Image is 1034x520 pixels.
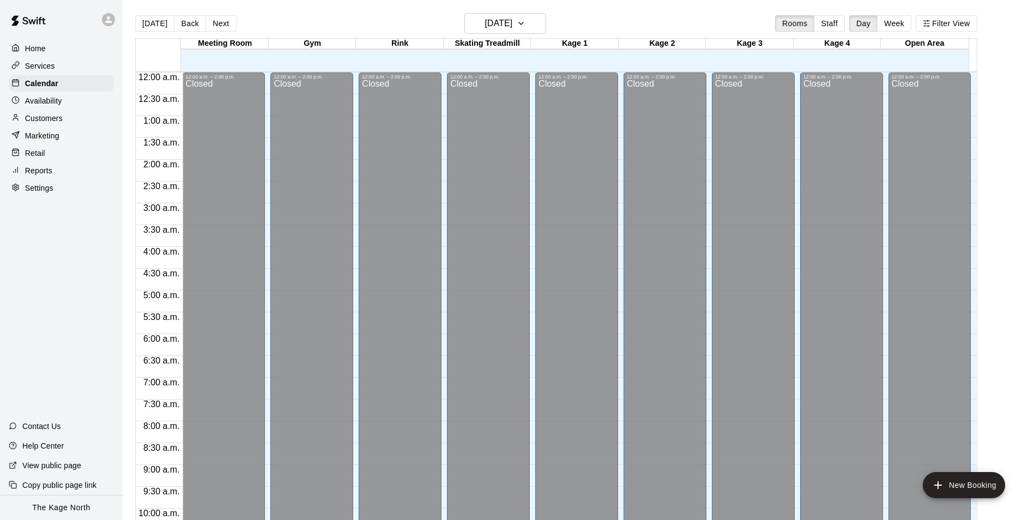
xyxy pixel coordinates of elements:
[9,162,114,179] a: Reports
[141,116,183,125] span: 1:00 a.m.
[141,160,183,169] span: 2:00 a.m.
[25,183,53,194] p: Settings
[25,165,52,176] p: Reports
[136,72,183,82] span: 12:00 a.m.
[464,13,546,34] button: [DATE]
[141,378,183,387] span: 7:00 a.m.
[136,509,183,518] span: 10:00 a.m.
[25,130,59,141] p: Marketing
[9,93,114,109] a: Availability
[356,39,443,49] div: Rink
[25,61,55,71] p: Services
[136,94,183,104] span: 12:30 a.m.
[881,39,968,49] div: Open Area
[450,74,527,80] div: 12:00 a.m. – 2:00 p.m.
[25,113,63,124] p: Customers
[916,15,977,32] button: Filter View
[892,74,968,80] div: 12:00 a.m. – 2:00 p.m.
[141,225,183,234] span: 3:30 a.m.
[22,480,96,491] p: Copy public page link
[181,39,268,49] div: Meeting Room
[619,39,706,49] div: Kage 2
[9,75,114,92] a: Calendar
[22,421,61,432] p: Contact Us
[174,15,206,32] button: Back
[25,43,46,54] p: Home
[9,180,114,196] a: Settings
[923,472,1005,498] button: add
[9,128,114,144] a: Marketing
[803,74,880,80] div: 12:00 a.m. – 2:00 p.m.
[141,487,183,496] span: 9:30 a.m.
[485,16,512,31] h6: [DATE]
[877,15,911,32] button: Week
[141,443,183,452] span: 8:30 a.m.
[141,465,183,474] span: 9:00 a.m.
[362,74,438,80] div: 12:00 a.m. – 2:00 p.m.
[9,145,114,161] a: Retail
[814,15,845,32] button: Staff
[141,269,183,278] span: 4:30 a.m.
[775,15,814,32] button: Rooms
[186,74,262,80] div: 12:00 a.m. – 2:00 p.m.
[32,502,90,513] p: The Kage North
[9,40,114,57] a: Home
[25,148,45,159] p: Retail
[9,110,114,126] a: Customers
[274,74,350,80] div: 12:00 a.m. – 2:00 p.m.
[205,15,236,32] button: Next
[141,182,183,191] span: 2:30 a.m.
[141,247,183,256] span: 4:00 a.m.
[849,15,878,32] button: Day
[627,74,703,80] div: 12:00 a.m. – 2:00 p.m.
[25,78,58,89] p: Calendar
[22,460,81,471] p: View public page
[25,95,62,106] p: Availability
[715,74,791,80] div: 12:00 a.m. – 2:00 p.m.
[9,58,114,74] a: Services
[269,39,356,49] div: Gym
[141,421,183,431] span: 8:00 a.m.
[141,356,183,365] span: 6:30 a.m.
[531,39,618,49] div: Kage 1
[141,138,183,147] span: 1:30 a.m.
[22,440,64,451] p: Help Center
[141,334,183,343] span: 6:00 a.m.
[141,312,183,322] span: 5:30 a.m.
[141,203,183,213] span: 3:00 a.m.
[794,39,881,49] div: Kage 4
[141,291,183,300] span: 5:00 a.m.
[135,15,174,32] button: [DATE]
[141,400,183,409] span: 7:30 a.m.
[706,39,793,49] div: Kage 3
[444,39,531,49] div: Skating Treadmill
[539,74,615,80] div: 12:00 a.m. – 2:00 p.m.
